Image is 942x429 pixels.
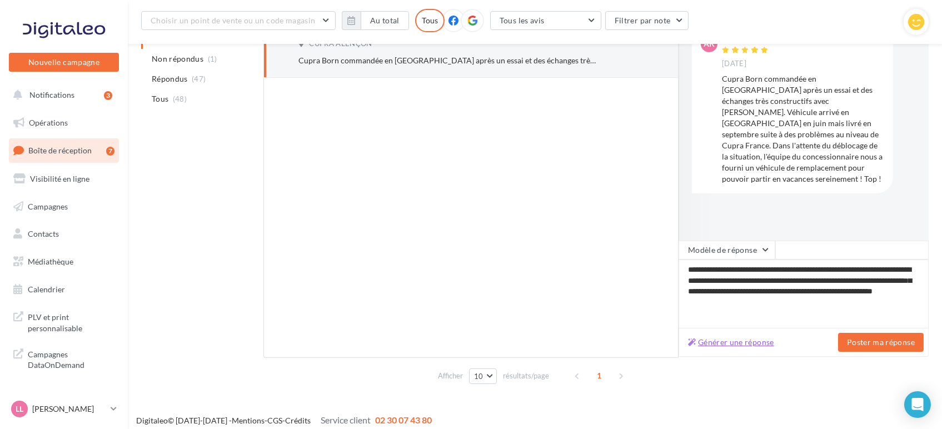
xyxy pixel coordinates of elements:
[152,93,168,104] span: Tous
[438,371,463,381] span: Afficher
[679,241,775,260] button: Modèle de réponse
[722,73,884,184] div: Cupra Born commandée en [GEOGRAPHIC_DATA] après un essai et des échanges très constructifs avec [...
[7,83,117,107] button: Notifications 3
[173,94,187,103] span: (48)
[141,11,336,30] button: Choisir un point de vente ou un code magasin
[590,367,608,385] span: 1
[503,371,549,381] span: résultats/page
[16,403,23,415] span: LL
[152,73,188,84] span: Répondus
[28,146,92,155] span: Boîte de réception
[28,229,59,238] span: Contacts
[208,54,217,63] span: (1)
[474,372,484,381] span: 10
[7,167,121,191] a: Visibilité en ligne
[28,257,73,266] span: Médiathèque
[29,118,68,127] span: Opérations
[361,11,409,30] button: Au total
[7,250,121,273] a: Médiathèque
[28,201,68,211] span: Campagnes
[904,391,931,418] div: Open Intercom Messenger
[30,174,89,183] span: Visibilité en ligne
[7,195,121,218] a: Campagnes
[375,415,432,425] span: 02 30 07 43 80
[704,38,715,49] span: AK
[7,342,121,375] a: Campagnes DataOnDemand
[9,398,119,420] a: LL [PERSON_NAME]
[9,53,119,72] button: Nouvelle campagne
[490,11,601,30] button: Tous les avis
[267,416,282,425] a: CGS
[32,403,106,415] p: [PERSON_NAME]
[28,347,114,371] span: Campagnes DataOnDemand
[500,16,545,25] span: Tous les avis
[342,11,409,30] button: Au total
[7,222,121,246] a: Contacts
[285,416,311,425] a: Crédits
[7,278,121,301] a: Calendrier
[415,9,445,32] div: Tous
[838,333,924,352] button: Poster ma réponse
[136,416,432,425] span: © [DATE]-[DATE] - - -
[232,416,265,425] a: Mentions
[104,91,112,100] div: 3
[7,138,121,162] a: Boîte de réception7
[684,336,779,349] button: Générer une réponse
[605,11,689,30] button: Filtrer par note
[192,74,206,83] span: (47)
[7,305,121,338] a: PLV et print personnalisable
[298,55,596,66] div: Cupra Born commandée en [GEOGRAPHIC_DATA] après un essai et des échanges très constructifs avec [...
[7,111,121,134] a: Opérations
[28,310,114,333] span: PLV et print personnalisable
[152,53,203,64] span: Non répondus
[321,415,371,425] span: Service client
[722,59,746,69] span: [DATE]
[469,368,497,384] button: 10
[106,147,114,156] div: 7
[28,285,65,294] span: Calendrier
[29,90,74,99] span: Notifications
[136,416,168,425] a: Digitaleo
[151,16,315,25] span: Choisir un point de vente ou un code magasin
